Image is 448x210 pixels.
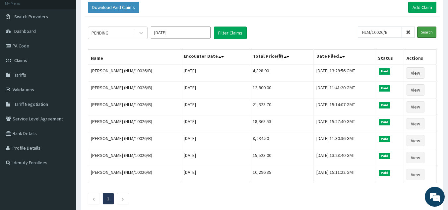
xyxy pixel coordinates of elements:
[379,119,391,125] span: Paid
[250,99,314,115] td: 21,323.70
[88,149,181,166] td: [PERSON_NAME] (NLM/10026/B)
[314,149,375,166] td: [DATE] 13:28:40 GMT
[379,170,391,176] span: Paid
[407,101,424,112] a: View
[14,28,36,34] span: Dashboard
[379,153,391,159] span: Paid
[14,14,48,20] span: Switch Providers
[314,64,375,82] td: [DATE] 13:29:56 GMT
[88,115,181,132] td: [PERSON_NAME] (NLM/10026/B)
[417,27,436,38] input: Search
[379,102,391,108] span: Paid
[314,49,375,65] th: Date Filed
[379,85,391,91] span: Paid
[14,101,48,107] span: Tariff Negotiation
[407,118,424,129] a: View
[407,84,424,96] a: View
[88,132,181,149] td: [PERSON_NAME] (NLM/10026/B)
[109,3,125,19] div: Minimize live chat window
[107,196,109,202] a: Page 1 is your current page
[314,115,375,132] td: [DATE] 15:27:40 GMT
[250,132,314,149] td: 8,234.50
[250,115,314,132] td: 18,368.53
[250,149,314,166] td: 15,523.00
[314,166,375,183] td: [DATE] 15:11:22 GMT
[250,49,314,65] th: Total Price(₦)
[181,99,250,115] td: [DATE]
[358,27,402,38] input: Search by HMO ID
[14,57,27,63] span: Claims
[314,132,375,149] td: [DATE] 11:30:36 GMT
[88,166,181,183] td: [PERSON_NAME] (NLM/10026/B)
[121,196,124,202] a: Next page
[379,136,391,142] span: Paid
[250,82,314,99] td: 12,900.00
[88,2,139,13] button: Download Paid Claims
[151,27,211,38] input: Select Month and Year
[88,99,181,115] td: [PERSON_NAME] (NLM/10026/B)
[88,64,181,82] td: [PERSON_NAME] (NLM/10026/B)
[407,169,424,180] a: View
[181,149,250,166] td: [DATE]
[375,49,404,65] th: Status
[92,196,95,202] a: Previous page
[408,2,436,13] a: Add Claim
[379,68,391,74] span: Paid
[314,82,375,99] td: [DATE] 11:41:20 GMT
[181,82,250,99] td: [DATE]
[3,140,126,163] textarea: Type your message and hit 'Enter'
[12,33,27,50] img: d_794563401_company_1708531726252_794563401
[250,64,314,82] td: 4,828.90
[181,49,250,65] th: Encounter Date
[404,49,436,65] th: Actions
[407,135,424,146] a: View
[14,72,26,78] span: Tariffs
[250,166,314,183] td: 10,296.35
[38,63,92,130] span: We're online!
[314,99,375,115] td: [DATE] 15:14:07 GMT
[34,37,111,46] div: Chat with us now
[88,49,181,65] th: Name
[214,27,247,39] button: Filter Claims
[181,64,250,82] td: [DATE]
[181,166,250,183] td: [DATE]
[407,152,424,163] a: View
[181,115,250,132] td: [DATE]
[181,132,250,149] td: [DATE]
[92,30,108,36] div: PENDING
[407,67,424,79] a: View
[88,82,181,99] td: [PERSON_NAME] (NLM/10026/B)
